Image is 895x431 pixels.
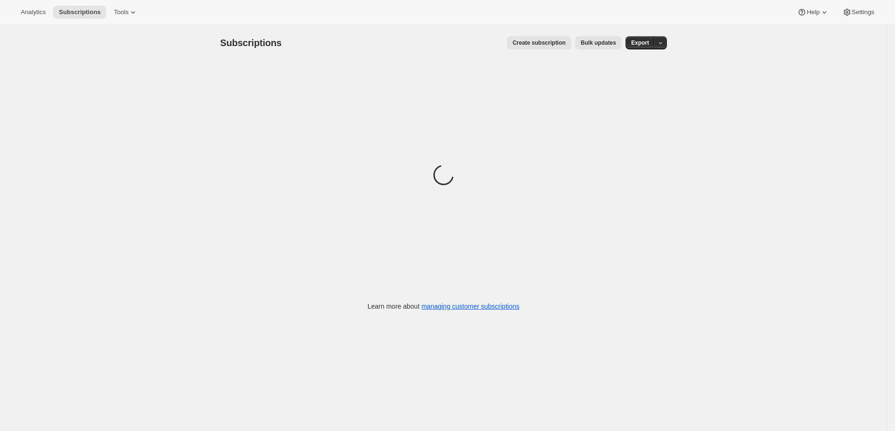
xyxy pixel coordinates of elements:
span: Help [807,8,819,16]
span: Subscriptions [59,8,101,16]
button: Settings [837,6,880,19]
span: Subscriptions [220,38,282,48]
span: Export [631,39,649,47]
span: Tools [114,8,128,16]
button: Help [792,6,834,19]
button: Bulk updates [575,36,622,49]
span: Analytics [21,8,46,16]
span: Create subscription [513,39,566,47]
a: managing customer subscriptions [421,303,520,310]
button: Subscriptions [53,6,106,19]
button: Export [626,36,655,49]
button: Create subscription [507,36,571,49]
button: Tools [108,6,143,19]
span: Bulk updates [581,39,616,47]
p: Learn more about [368,302,520,311]
button: Analytics [15,6,51,19]
span: Settings [852,8,874,16]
